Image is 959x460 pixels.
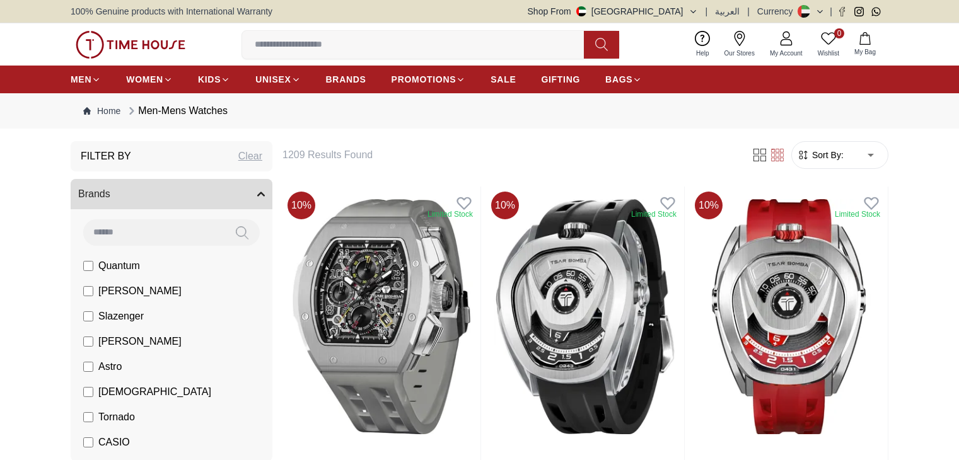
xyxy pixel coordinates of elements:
[71,73,91,86] span: MEN
[78,187,110,202] span: Brands
[797,149,844,161] button: Sort By:
[689,28,717,60] a: Help
[126,68,173,91] a: WOMEN
[541,73,580,86] span: GIFTING
[238,149,262,164] div: Clear
[98,410,135,425] span: Tornado
[631,209,677,219] div: Limited Stock
[830,5,832,18] span: |
[541,68,580,91] a: GIFTING
[813,49,844,58] span: Wishlist
[83,336,93,347] input: [PERSON_NAME]
[255,68,300,91] a: UNISEX
[392,73,456,86] span: PROMOTIONS
[719,49,760,58] span: Our Stores
[691,49,714,58] span: Help
[83,362,93,372] input: Astro
[282,147,736,163] h6: 1209 Results Found
[98,359,122,374] span: Astro
[835,209,880,219] div: Limited Stock
[871,7,881,16] a: Whatsapp
[765,49,808,58] span: My Account
[717,28,762,60] a: Our Stores
[706,5,708,18] span: |
[198,73,221,86] span: KIDS
[255,73,291,86] span: UNISEX
[690,187,888,447] img: TSAR BOMBA Men's Automatic Red Dial Watch - TB8213A-04 SET
[486,187,684,447] img: TSAR BOMBA Men's Automatic Black Dial Watch - TB8213A-06 SET
[98,435,130,450] span: CASIO
[288,192,315,219] span: 10 %
[491,68,516,91] a: SALE
[491,73,516,86] span: SALE
[76,31,185,59] img: ...
[98,309,144,324] span: Slazenger
[98,258,140,273] span: Quantum
[71,5,272,18] span: 100% Genuine products with International Warranty
[98,284,182,299] span: [PERSON_NAME]
[605,73,632,86] span: BAGS
[854,7,864,16] a: Instagram
[605,68,642,91] a: BAGS
[757,5,798,18] div: Currency
[282,187,480,447] img: TSAR BOMBA Men's Analog Black Dial Watch - TB8214 C-Grey
[715,5,740,18] button: العربية
[747,5,750,18] span: |
[71,93,888,129] nav: Breadcrumb
[849,47,881,57] span: My Bag
[83,261,93,271] input: Quantum
[427,209,473,219] div: Limited Stock
[198,68,230,91] a: KIDS
[98,334,182,349] span: [PERSON_NAME]
[83,311,93,321] input: Slazenger
[810,28,847,60] a: 0Wishlist
[83,412,93,422] input: Tornado
[81,149,131,164] h3: Filter By
[392,68,466,91] a: PROMOTIONS
[83,105,120,117] a: Home
[83,437,93,447] input: CASIO
[126,73,163,86] span: WOMEN
[98,384,211,400] span: [DEMOGRAPHIC_DATA]
[528,5,698,18] button: Shop From[GEOGRAPHIC_DATA]
[125,103,228,118] div: Men-Mens Watches
[491,192,519,219] span: 10 %
[576,6,586,16] img: United Arab Emirates
[834,28,844,38] span: 0
[83,286,93,296] input: [PERSON_NAME]
[810,149,844,161] span: Sort By:
[837,7,847,16] a: Facebook
[326,68,366,91] a: BRANDS
[695,192,723,219] span: 10 %
[83,387,93,397] input: [DEMOGRAPHIC_DATA]
[326,73,366,86] span: BRANDS
[847,30,883,59] button: My Bag
[71,179,272,209] button: Brands
[71,68,101,91] a: MEN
